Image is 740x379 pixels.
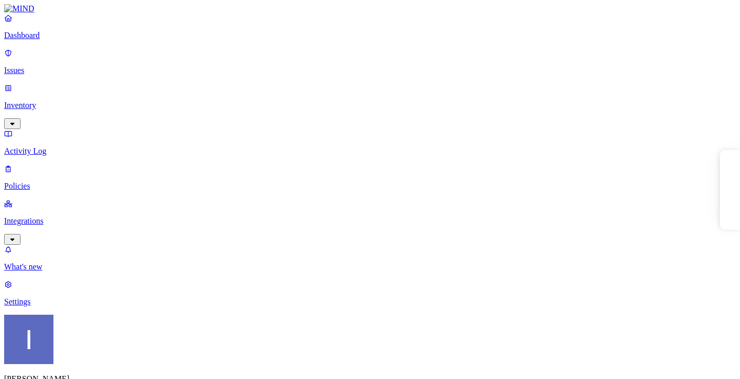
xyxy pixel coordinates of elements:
[4,66,736,75] p: Issues
[4,216,736,226] p: Integrations
[4,245,736,272] a: What's new
[4,147,736,156] p: Activity Log
[4,31,736,40] p: Dashboard
[4,4,34,13] img: MIND
[4,164,736,191] a: Policies
[4,280,736,306] a: Settings
[4,48,736,75] a: Issues
[4,129,736,156] a: Activity Log
[4,83,736,128] a: Inventory
[4,199,736,243] a: Integrations
[4,101,736,110] p: Inventory
[4,315,53,364] img: Itai Schwartz
[4,4,736,13] a: MIND
[4,297,736,306] p: Settings
[4,182,736,191] p: Policies
[4,262,736,272] p: What's new
[4,13,736,40] a: Dashboard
